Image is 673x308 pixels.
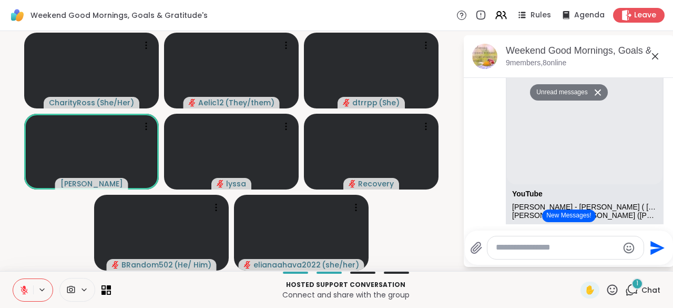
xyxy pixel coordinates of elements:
div: Weekend Good Mornings, Goals & Gratitude's , [DATE] [506,44,666,57]
span: CharityRoss [49,97,95,108]
span: audio-muted [343,99,350,106]
span: ( she/her ) [322,260,359,270]
span: Aelic12 [198,97,224,108]
button: Send [644,236,668,260]
span: Recovery [358,178,394,189]
span: ( They/them ) [225,97,274,108]
p: Hosted support conversation [117,280,574,290]
span: audio-muted [189,99,196,106]
span: Chat [641,285,660,295]
iframe: Don McLean - Vincent ( Starry, Starry Night) With Lyrics [507,43,662,184]
span: elianaahava2022 [253,260,321,270]
button: New Messages! [542,210,595,222]
button: Emoji picker [623,242,635,254]
span: ( She/Her ) [96,97,134,108]
textarea: Type your message [496,242,618,253]
span: dtrrpp [352,97,378,108]
span: lyssa [226,178,246,189]
span: Weekend Good Mornings, Goals & Gratitude's [30,10,208,21]
span: Agenda [574,10,605,21]
div: [PERSON_NAME] - [PERSON_NAME] ( [PERSON_NAME], Starry Night) With Lyrics [512,203,657,212]
span: ( She ) [379,97,400,108]
span: [PERSON_NAME] [60,178,123,189]
span: audio-muted [112,261,119,269]
img: Weekend Good Mornings, Goals & Gratitude's , Sep 06 [472,44,497,69]
span: audio-muted [244,261,251,269]
span: audio-muted [349,180,356,187]
img: ShareWell Logomark [8,6,26,24]
button: Unread messages [530,84,590,101]
p: 9 members, 8 online [506,58,566,68]
span: 1 [636,279,638,288]
p: Connect and share with the group [117,290,574,300]
span: Leave [634,10,656,21]
span: Rules [531,10,551,21]
span: audio-muted [217,180,224,187]
div: [PERSON_NAME] [PERSON_NAME] ([PERSON_NAME],Starry Night) Almost all images created by [PERSON_NAM... [512,211,657,220]
a: Attachment [512,190,543,198]
span: ( He/ Him ) [174,260,211,270]
span: BRandom502 [121,260,173,270]
span: ✋ [585,284,595,296]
